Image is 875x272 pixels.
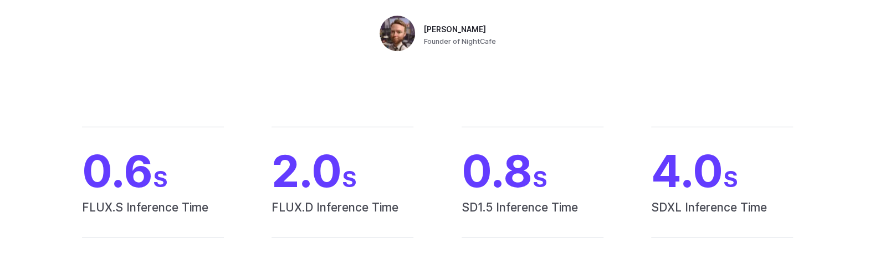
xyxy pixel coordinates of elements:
span: S [342,165,357,193]
span: 0.8 [462,149,603,194]
span: FLUX.S Inference Time [82,198,224,237]
span: S [723,165,738,193]
span: SDXL Inference Time [651,198,793,237]
span: S [533,165,547,193]
span: Founder of NightCafe [424,36,496,47]
span: 4.0 [651,149,793,194]
span: 0.6 [82,149,224,194]
span: SD1.5 Inference Time [462,198,603,237]
img: Person [380,16,415,51]
span: [PERSON_NAME] [424,24,486,36]
span: FLUX.D Inference Time [272,198,413,237]
span: S [153,165,168,193]
span: 2.0 [272,149,413,194]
